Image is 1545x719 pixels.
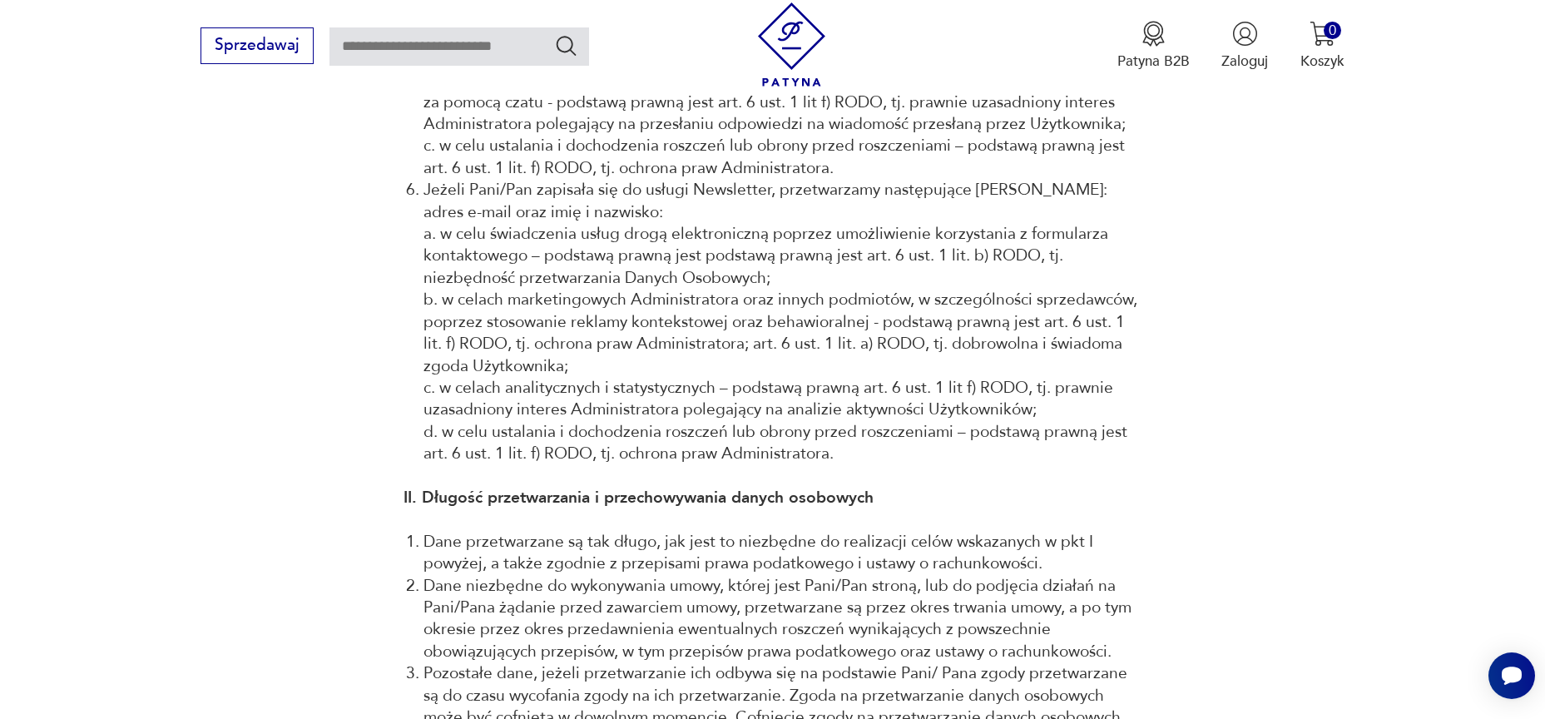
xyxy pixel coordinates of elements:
[1300,21,1344,71] button: 0Koszyk
[750,2,834,87] img: Patyna - sklep z meblami i dekoracjami vintage
[1221,52,1268,71] p: Zaloguj
[1310,21,1335,47] img: Ikona koszyka
[201,27,313,64] button: Sprzedawaj
[1488,652,1535,699] iframe: Smartsupp widget button
[423,531,1142,575] li: Dane przetwarzane są tak długo, jak jest to niezbędne do realizacji celów wskazanych w pkt I powy...
[423,179,1142,464] p: Jeżeli Pani/Pan zapisała się do usługi Newsletter, przetwarzamy następujące [PERSON_NAME]: adres ...
[1221,21,1268,71] button: Zaloguj
[1117,21,1190,71] a: Ikona medaluPatyna B2B
[201,40,313,53] a: Sprzedawaj
[554,33,578,57] button: Szukaj
[1232,21,1258,47] img: Ikonka użytkownika
[404,487,874,508] strong: II. Długość przetwarzania i przechowywania danych osobowych
[1117,21,1190,71] button: Patyna B2B
[1117,52,1190,71] p: Patyna B2B
[1141,21,1166,47] img: Ikona medalu
[423,575,1142,663] li: Dane niezbędne do wykonywania umowy, której jest Pani/Pan stroną, lub do podjęcia działań na Pani...
[1300,52,1344,71] p: Koszyk
[1324,22,1341,39] div: 0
